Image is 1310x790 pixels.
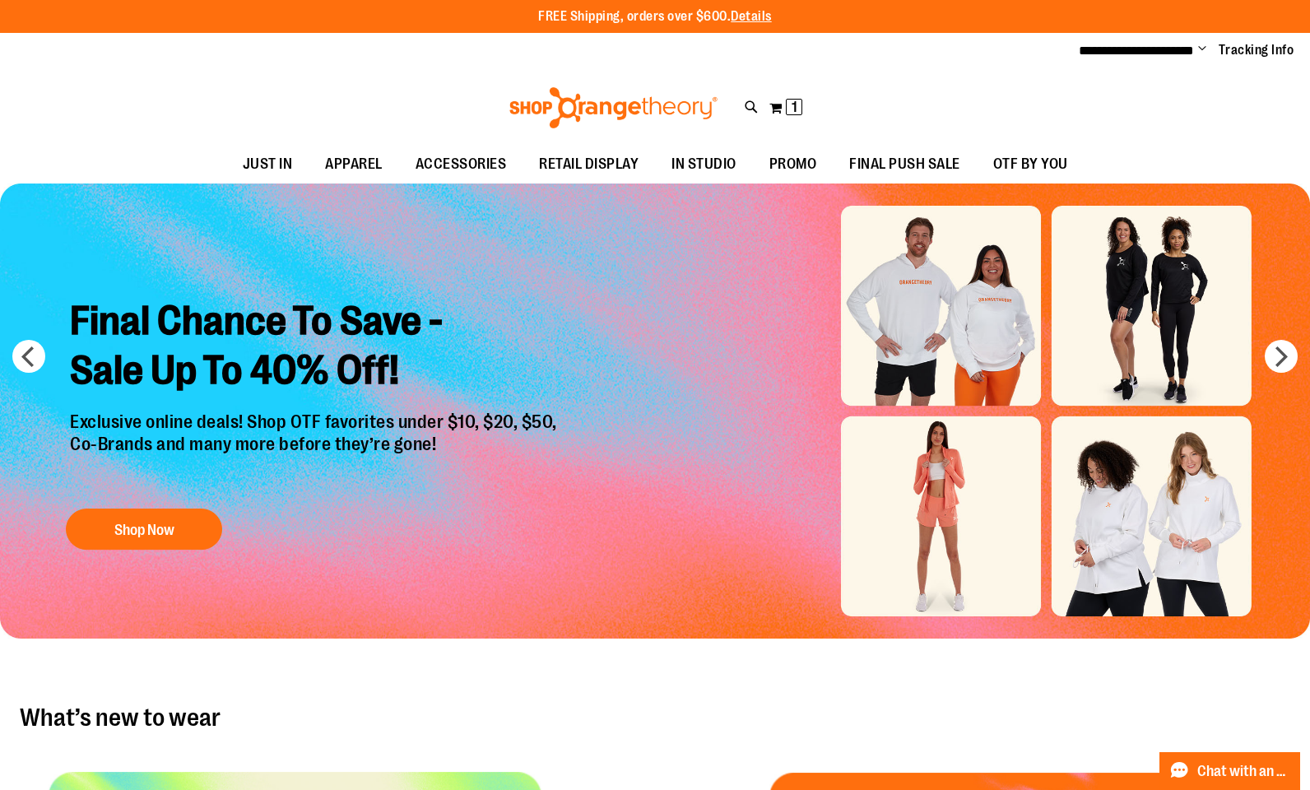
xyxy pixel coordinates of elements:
a: Final Chance To Save -Sale Up To 40% Off! Exclusive online deals! Shop OTF favorites under $10, $... [58,284,574,558]
button: Shop Now [66,509,222,550]
span: JUST IN [243,146,293,183]
span: RETAIL DISPLAY [539,146,639,183]
span: ACCESSORIES [416,146,507,183]
button: next [1265,340,1298,373]
p: FREE Shipping, orders over $600. [538,7,772,26]
a: Details [731,9,772,24]
img: Shop Orangetheory [507,87,720,128]
span: FINAL PUSH SALE [849,146,960,183]
span: Chat with an Expert [1197,764,1290,779]
button: Chat with an Expert [1159,752,1301,790]
button: Account menu [1198,42,1206,58]
span: OTF BY YOU [993,146,1068,183]
span: IN STUDIO [671,146,736,183]
h2: Final Chance To Save - Sale Up To 40% Off! [58,284,574,411]
button: prev [12,340,45,373]
span: APPAREL [325,146,383,183]
span: PROMO [769,146,817,183]
p: Exclusive online deals! Shop OTF favorites under $10, $20, $50, Co-Brands and many more before th... [58,411,574,492]
span: 1 [792,99,797,115]
h2: What’s new to wear [20,704,1290,731]
a: Tracking Info [1219,41,1294,59]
